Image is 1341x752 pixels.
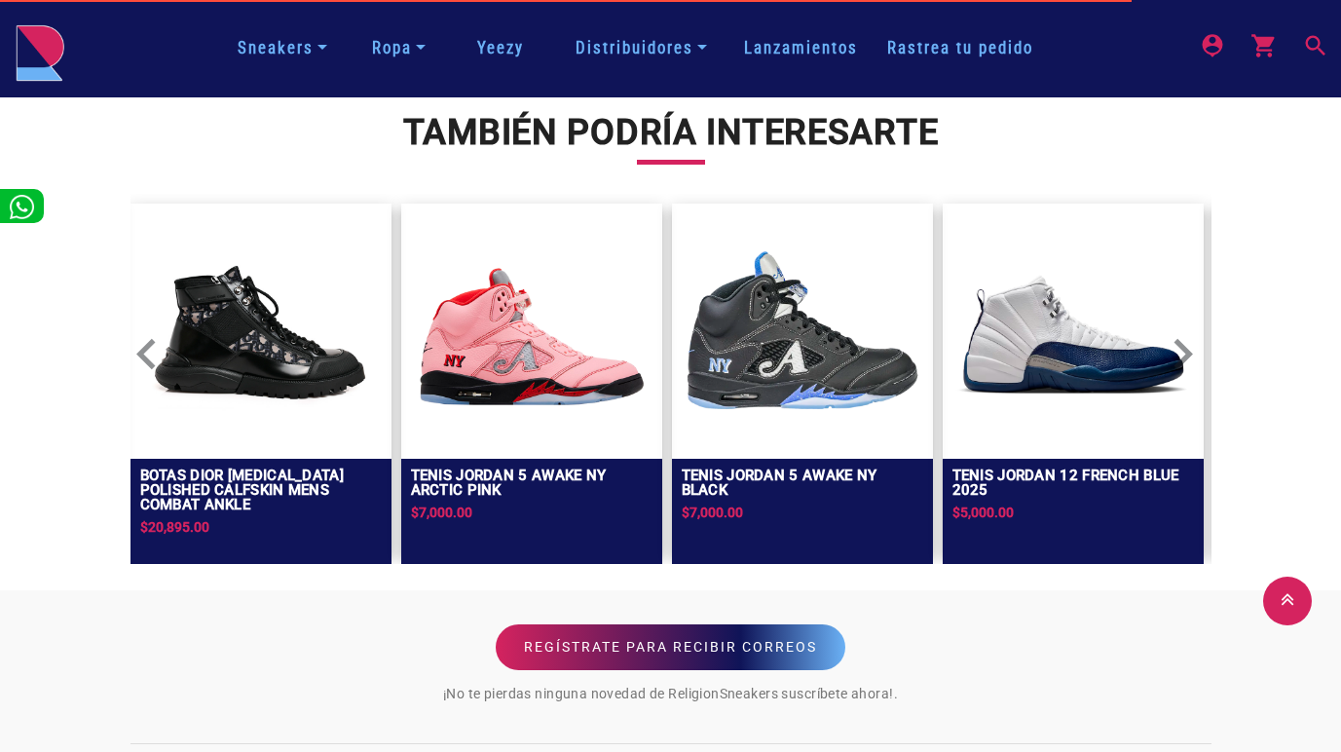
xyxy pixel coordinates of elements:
[1152,323,1175,347] mat-icon: keyboard_arrow_right
[364,31,433,65] a: Ropa
[443,678,898,709] p: ¡No te pierdas ninguna novedad de ReligionSneakers suscríbete ahora!.
[1199,32,1222,56] mat-icon: person_pin
[230,31,335,65] a: Sneakers
[130,204,391,554] a: BOTAS DIOR OBLIQUE POLISHED CALFSKIN MENS COMBAT ANKLEBOTAS DIOR [MEDICAL_DATA] POLISHED CALFSKIN...
[411,213,652,447] img: TENIS JORDAN 5 AWAKE NY ARCTIC PINK
[952,505,1014,520] span: $5,000.00
[116,323,139,347] mat-icon: keyboard_arrow_left
[496,624,845,670] button: REGÍSTRATE PARA RECIBIR CORREOS
[411,505,472,520] span: $7,000.00
[10,195,34,219] img: whatsappwhite.png
[401,204,662,554] a: TENIS JORDAN 5 AWAKE NY ARCTIC PINKTENIS JORDAN 5 AWAKE NY ARCTIC PINK$7,000.00
[1302,32,1325,56] mat-icon: search
[568,31,715,65] a: Distribuidores
[943,204,1204,554] a: TENIS JORDAN 12 FRENCH BLUE 2025TENIS JORDAN 12 FRENCH BLUE 2025$5,000.00
[140,519,209,535] span: $20,895.00
[729,36,873,60] a: Lanzamientos
[463,36,539,60] a: Yeezy
[672,204,933,554] a: TENIS JORDAN 5 AWAKE NY BLACKTENIS JORDAN 5 AWAKE NY BLACK$7,000.00
[682,505,743,520] span: $7,000.00
[952,213,1194,447] img: TENIS JORDAN 12 FRENCH BLUE 2025
[16,24,64,82] img: logo
[140,469,382,512] h2: BOTAS DIOR [MEDICAL_DATA] POLISHED CALFSKIN MENS COMBAT ANKLE
[411,469,652,498] h2: TENIS JORDAN 5 AWAKE NY ARCTIC PINK
[873,36,1048,60] a: Rastrea tu pedido
[16,24,64,73] a: logo
[140,213,382,447] img: BOTAS DIOR OBLIQUE POLISHED CALFSKIN MENS COMBAT ANKLE
[1250,32,1274,56] mat-icon: shopping_cart
[952,469,1194,498] h2: TENIS JORDAN 12 FRENCH BLUE 2025
[682,213,923,447] img: TENIS JORDAN 5 AWAKE NY BLACK
[682,469,923,498] h2: TENIS JORDAN 5 AWAKE NY BLACK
